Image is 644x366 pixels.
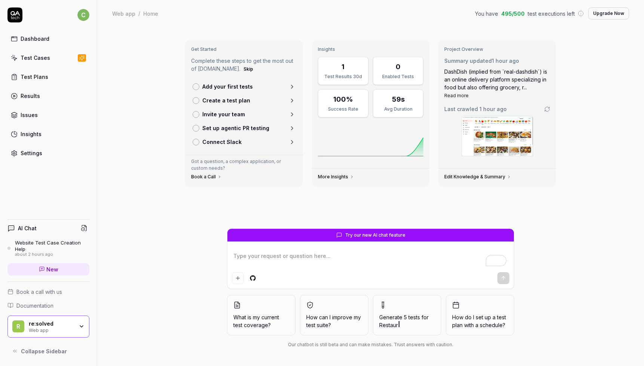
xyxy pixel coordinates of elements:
div: Test Plans [21,73,48,81]
a: Issues [7,108,89,122]
time: 1 hour ago [492,58,519,64]
a: Book a Call [191,174,222,180]
img: Screenshot [462,116,533,156]
span: DashDish (implied from `real-dashdish`) is an online delivery platform specializing in food but a... [444,68,547,90]
div: 59s [392,94,405,104]
div: 1 [341,62,344,72]
span: 495 / 500 [501,10,525,18]
div: Results [21,92,40,100]
div: Web app [112,10,135,17]
span: New [46,265,58,273]
time: 1 hour ago [479,106,507,112]
a: Invite your team [190,107,298,121]
span: Restaur [379,322,398,328]
p: Add your first tests [202,83,253,90]
span: Book a call with us [16,288,62,296]
a: Documentation [7,302,89,310]
button: Add attachment [232,272,244,284]
div: Issues [21,111,38,119]
h3: Get Started [191,46,297,52]
span: You have [475,10,498,18]
button: rre:solvedWeb app [7,316,89,338]
a: Connect Slack [190,135,298,149]
a: Create a test plan [190,93,298,107]
div: Test Cases [21,54,50,62]
div: Insights [21,130,42,138]
span: Summary updated [444,58,492,64]
h3: Insights [318,46,424,52]
div: Home [143,10,158,17]
button: c [77,7,89,22]
a: More Insights [318,174,354,180]
button: Upgrade Now [588,7,629,19]
span: Last crawled [444,105,507,113]
button: Read more [444,92,469,99]
a: Website Test Case Creation Helpabout 2 hours ago [7,240,89,257]
button: Skip [242,65,255,74]
button: How can I improve my test suite? [300,295,368,335]
p: Invite your team [202,110,245,118]
button: What is my current test coverage? [227,295,295,335]
a: Go to crawling settings [544,106,550,112]
p: Create a test plan [202,96,250,104]
a: Insights [7,127,89,141]
div: / [138,10,140,17]
div: Website Test Case Creation Help [15,240,89,252]
button: Generate 5 tests forRestaur [373,295,441,335]
div: Avg Duration [378,106,418,113]
div: Success Rate [323,106,364,113]
span: Generate 5 tests for [379,313,435,329]
span: Collapse Sidebar [21,347,67,355]
div: Enabled Tests [378,73,418,80]
a: Test Plans [7,70,89,84]
span: Try our new AI chat feature [345,232,405,239]
span: What is my current test coverage? [233,313,289,329]
span: r [12,320,24,332]
a: Results [7,89,89,103]
a: New [7,263,89,276]
a: Settings [7,146,89,160]
div: Test Results 30d [323,73,364,80]
p: Complete these steps to get the most out of [DOMAIN_NAME]. [191,57,297,74]
a: Edit Knowledge & Summary [444,174,511,180]
a: Set up agentic PR testing [190,121,298,135]
h4: AI Chat [18,224,37,232]
div: Our chatbot is still beta and can make mistakes. Trust answers with caution. [227,341,514,348]
span: How do I set up a test plan with a schedule? [452,313,508,329]
div: Settings [21,149,42,157]
div: about 2 hours ago [15,252,89,257]
p: Got a question, a complex application, or custom needs? [191,158,297,172]
a: Dashboard [7,31,89,46]
a: Test Cases [7,50,89,65]
button: Collapse Sidebar [7,344,89,359]
div: 0 [396,62,401,72]
div: Dashboard [21,35,49,43]
span: test executions left [528,10,575,18]
span: How can I improve my test suite? [306,313,362,329]
a: Book a call with us [7,288,89,296]
div: 100% [333,94,353,104]
a: Add your first tests [190,80,298,93]
p: Connect Slack [202,138,242,146]
button: How do I set up a test plan with a schedule? [446,295,514,335]
div: Web app [29,327,74,333]
p: Set up agentic PR testing [202,124,269,132]
span: c [77,9,89,21]
h3: Project Overview [444,46,550,52]
div: re:solved [29,320,74,327]
span: Documentation [16,302,53,310]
